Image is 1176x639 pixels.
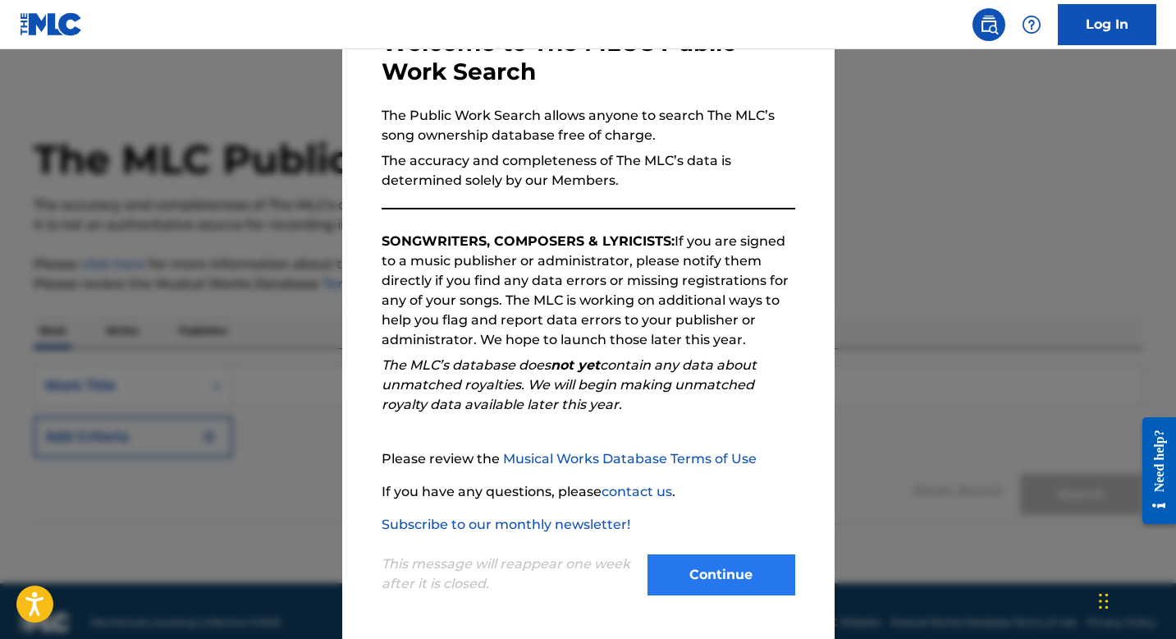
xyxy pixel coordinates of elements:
strong: SONGWRITERS, COMPOSERS & LYRICISTS: [382,233,675,249]
img: MLC Logo [20,12,83,36]
iframe: Resource Center [1130,405,1176,537]
em: The MLC’s database does contain any data about unmatched royalties. We will begin making unmatche... [382,357,757,412]
iframe: Chat Widget [1094,560,1176,639]
a: Log In [1058,4,1156,45]
p: The Public Work Search allows anyone to search The MLC’s song ownership database free of charge. [382,106,795,145]
div: Help [1015,8,1048,41]
a: Public Search [972,8,1005,41]
a: contact us [602,484,672,499]
p: This message will reappear one week after it is closed. [382,554,638,594]
a: Subscribe to our monthly newsletter! [382,517,630,532]
p: If you are signed to a music publisher or administrator, please notify them directly if you find ... [382,232,795,350]
img: help [1022,15,1041,34]
p: If you have any questions, please . [382,482,795,502]
a: Musical Works Database Terms of Use [503,451,757,467]
img: search [979,15,999,34]
h3: Welcome to The MLC's Public Work Search [382,29,795,86]
div: Drag [1099,577,1109,626]
strong: not yet [551,357,600,373]
button: Continue [647,554,795,595]
p: The accuracy and completeness of The MLC’s data is determined solely by our Members. [382,151,795,191]
p: Please review the [382,449,795,469]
